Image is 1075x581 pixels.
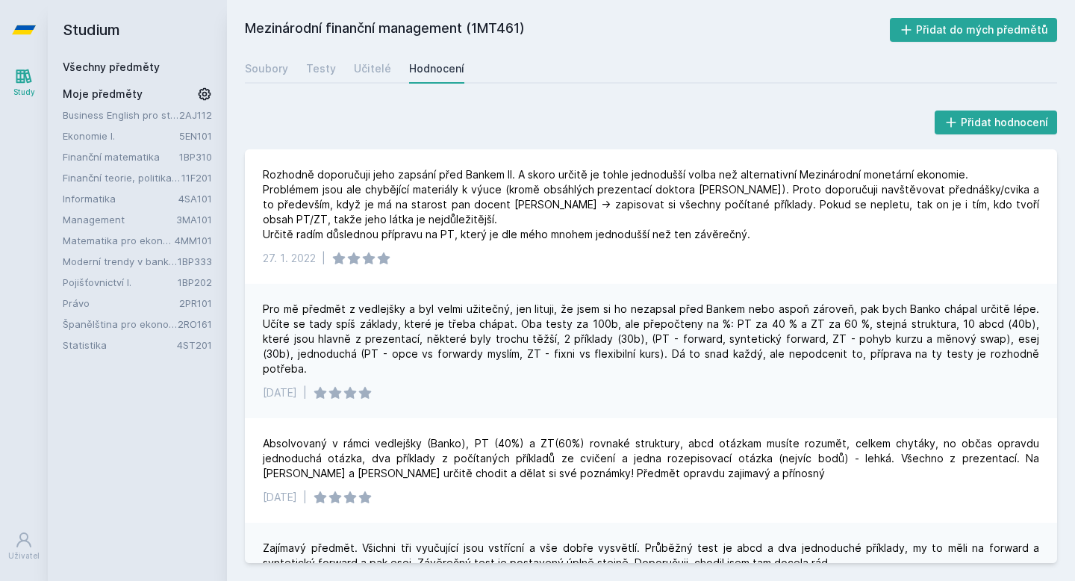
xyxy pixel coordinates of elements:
a: 1BP333 [178,255,212,267]
a: Moderní trendy v bankovnictví a finančním sektoru (v angličtině) [63,254,178,269]
div: | [303,385,307,400]
div: Hodnocení [409,61,464,76]
a: Business English pro středně pokročilé 2 (B1) [63,108,179,122]
a: 5EN101 [179,130,212,142]
a: 2RO161 [178,318,212,330]
a: 2PR101 [179,297,212,309]
button: Přidat do mých předmětů [890,18,1058,42]
a: Statistika [63,338,177,352]
div: Testy [306,61,336,76]
a: Management [63,212,176,227]
span: Moje předměty [63,87,143,102]
div: Rozhodně doporučuji jeho zapsání před Bankem II. A skoro určitě je tohle jednodušší volba než alt... [263,167,1039,242]
a: 3MA101 [176,214,212,226]
a: Finanční teorie, politika a instituce [63,170,181,185]
a: Právo [63,296,179,311]
a: Study [3,60,45,105]
div: Absolvovaný v rámci vedlejšky (Banko), PT (40%) a ZT(60%) rovnaké struktury, abcd otázkam musíte ... [263,436,1039,481]
div: [DATE] [263,385,297,400]
a: 1BP310 [179,151,212,163]
a: 4SA101 [178,193,212,205]
div: Study [13,87,35,98]
h2: Mezinárodní finanční management (1MT461) [245,18,890,42]
a: Učitelé [354,54,391,84]
div: Soubory [245,61,288,76]
a: Soubory [245,54,288,84]
a: Informatika [63,191,178,206]
a: 11F201 [181,172,212,184]
div: | [322,251,325,266]
a: Španělština pro ekonomy - základní úroveň 1 (A0/A1) [63,317,178,332]
a: 2AJ112 [179,109,212,121]
a: 1BP202 [178,276,212,288]
a: 4ST201 [177,339,212,351]
div: Pro mě předmět z vedlejšky a byl velmi užitečný, jen lituji, že jsem si ho nezapsal před Bankem n... [263,302,1039,376]
div: Zajímavý předmět. Všichni tři vyučující jsou vstřícní a vše dobře vysvětlí. Průběžný test je abcd... [263,541,1039,571]
a: Pojišťovnictví I. [63,275,178,290]
a: Uživatel [3,523,45,569]
a: Hodnocení [409,54,464,84]
a: Finanční matematika [63,149,179,164]
div: 27. 1. 2022 [263,251,316,266]
div: Učitelé [354,61,391,76]
a: 4MM101 [175,234,212,246]
div: Uživatel [8,550,40,562]
a: Testy [306,54,336,84]
div: | [303,490,307,505]
button: Přidat hodnocení [935,111,1058,134]
div: [DATE] [263,490,297,505]
a: Ekonomie I. [63,128,179,143]
a: Všechny předměty [63,60,160,73]
a: Matematika pro ekonomy [63,233,175,248]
